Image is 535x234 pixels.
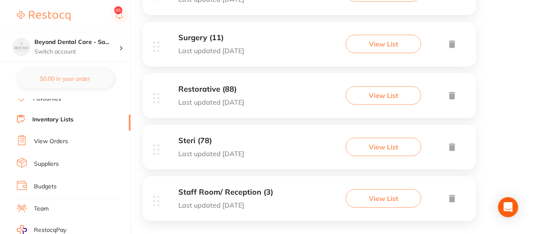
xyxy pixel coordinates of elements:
[498,197,518,217] div: Open Intercom Messenger
[143,22,476,73] div: Surgery (11)Last updated [DATE]View List
[178,98,244,106] p: Last updated [DATE]
[143,125,476,176] div: Steri (78)Last updated [DATE]View List
[178,150,244,157] p: Last updated [DATE]
[34,183,57,191] a: Budgets
[178,136,244,145] h3: Steri (78)
[34,205,49,213] a: Team
[17,69,114,89] button: $0.00 in your order
[178,33,244,42] h3: Surgery (11)
[34,137,68,146] a: View Orders
[346,86,421,105] button: View List
[143,73,476,125] div: Restorative (88)Last updated [DATE]View List
[143,176,476,228] div: Staff Room/ Reception (3)Last updated [DATE]View List
[346,189,421,208] button: View List
[34,48,119,56] p: Switch account
[178,188,273,197] h3: Staff Room/ Reception (3)
[178,47,244,54] p: Last updated [DATE]
[34,160,59,168] a: Suppliers
[178,201,273,209] p: Last updated [DATE]
[17,11,70,21] img: Restocq Logo
[33,95,61,103] a: Favourites
[346,35,421,53] button: View List
[178,85,244,94] h3: Restorative (88)
[17,6,70,26] a: Restocq Logo
[34,38,119,46] h4: Beyond Dental Care - Sandstone Point
[32,116,73,124] a: Inventory Lists
[13,39,30,55] img: Beyond Dental Care - Sandstone Point
[346,138,421,156] button: View List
